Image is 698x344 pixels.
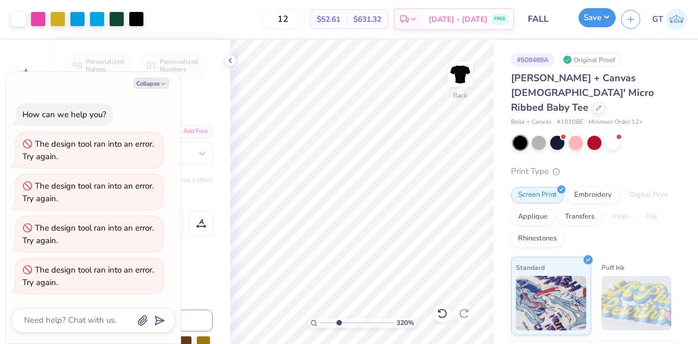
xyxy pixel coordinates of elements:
div: Embroidery [567,187,619,203]
div: Print Type [511,165,676,178]
div: Digital Print [622,187,675,203]
span: $52.61 [317,14,340,25]
a: GT [652,9,687,30]
div: Rhinestones [511,231,564,247]
button: Collapse [133,77,170,89]
img: Back [449,63,471,85]
input: Untitled Design [520,8,573,30]
img: Standard [516,276,586,330]
div: Back [453,90,467,100]
span: FREE [494,15,506,23]
div: Add Font [170,125,213,138]
div: Original Proof [560,53,621,67]
div: The design tool ran into an error. Try again. [22,222,154,246]
div: Screen Print [511,187,564,203]
div: Foil [639,209,664,225]
div: Transfers [558,209,601,225]
span: Personalized Names [86,58,124,73]
span: Minimum Order: 12 + [588,118,643,127]
div: # 508489A [511,53,555,67]
div: Applique [511,209,555,225]
span: Personalized Numbers [160,58,198,73]
span: 320 % [396,318,414,328]
div: The design tool ran into an error. Try again. [22,180,154,204]
span: Standard [516,262,545,273]
div: How can we help you? [22,109,106,120]
div: The design tool ran into an error. Try again. [22,138,154,162]
div: Vinyl [605,209,635,225]
input: – – [262,9,304,29]
span: $631.32 [353,14,381,25]
button: Save [579,8,616,27]
span: # 1010BE [557,118,583,127]
span: [DATE] - [DATE] [429,14,488,25]
span: Puff Ink [601,262,624,273]
img: Puff Ink [601,276,672,330]
span: GT [652,13,663,26]
span: Bella + Canvas [511,118,551,127]
div: The design tool ran into an error. Try again. [22,264,154,288]
img: Gayathree Thangaraj [666,9,687,30]
span: [PERSON_NAME] + Canvas [DEMOGRAPHIC_DATA]' Micro Ribbed Baby Tee [511,71,654,114]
